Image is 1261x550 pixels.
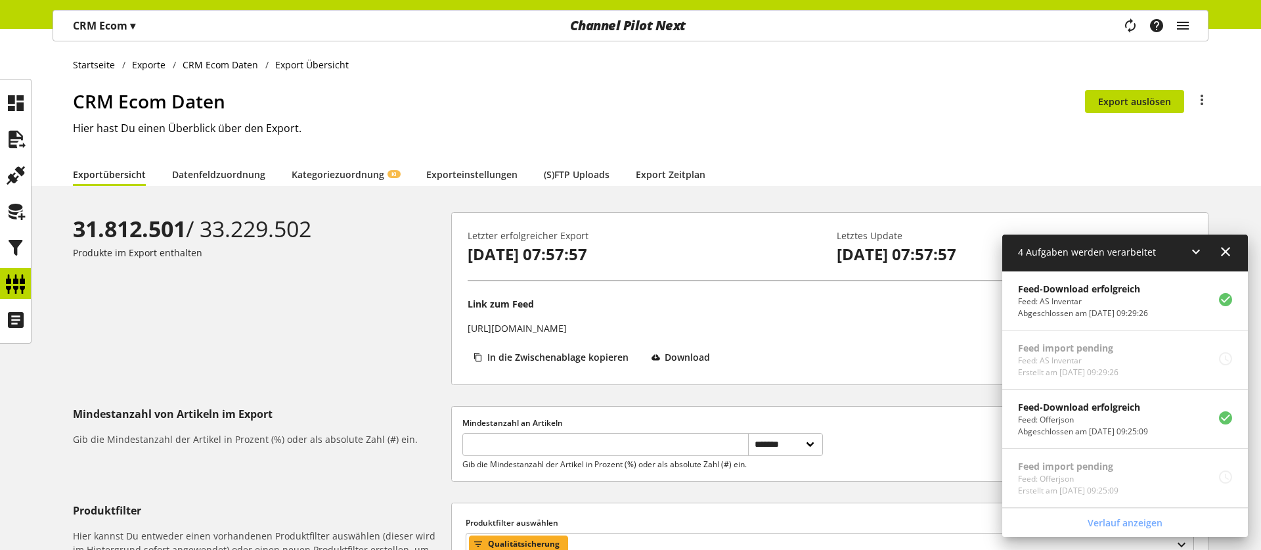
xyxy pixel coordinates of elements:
h2: Hier hast Du einen Überblick über den Export. [73,120,1208,136]
a: Feed-Download erfolgreichFeed: OfferjsonAbgeschlossen am [DATE] 09:25:09 [1002,390,1248,448]
span: KI [391,170,397,178]
h6: Gib die Mindestanzahl der Artikel in Prozent (%) oder als absolute Zahl (#) ein. [73,432,446,446]
nav: main navigation [53,10,1208,41]
p: Feed-Download erfolgreich [1018,282,1148,296]
span: Download [665,350,710,364]
p: Link zum Feed [468,297,534,311]
p: Feed: AS Inventar [1018,296,1148,308]
p: [DATE] 07:57:57 [468,242,823,266]
span: In die Zwischenablage kopieren [487,350,629,364]
b: 31.812.501 [73,214,186,244]
span: Exporte [132,58,166,72]
a: Startseite [73,58,122,72]
p: Gib die Mindestanzahl der Artikel in Prozent (%) oder als absolute Zahl (#) ein. [462,459,747,470]
span: Startseite [73,58,115,72]
p: Abgeschlossen am Sep 08, 2025, 09:25:09 [1018,426,1148,438]
a: Download [646,346,722,373]
a: Datenfeldzuordnung [172,168,265,181]
p: CRM Ecom [73,18,135,34]
p: Abgeschlossen am Sep 08, 2025, 09:29:26 [1018,308,1148,319]
span: Export auslösen [1098,95,1171,108]
p: [URL][DOMAIN_NAME] [468,321,567,335]
h5: Mindestanzahl von Artikeln im Export [73,406,446,422]
div: / 33.229.502 [73,212,446,246]
a: Exportübersicht [73,168,146,181]
p: [DATE] 07:57:57 [837,242,1192,266]
label: Produktfilter auswählen [466,517,1194,529]
a: Export Zeitplan [636,168,705,181]
a: Feed-Download erfolgreichFeed: AS InventarAbgeschlossen am [DATE] 09:29:26 [1002,271,1248,330]
a: Exporte [125,58,173,72]
span: 4 Aufgaben werden verarbeitet [1018,246,1156,258]
p: Letztes Update [837,229,1192,242]
h1: CRM Ecom Daten [73,87,1085,115]
button: Download [646,346,722,369]
p: Produkte im Export enthalten [73,246,446,260]
button: Export auslösen [1085,90,1184,113]
p: Feed: Offerjson [1018,414,1148,426]
label: Mindestanzahl an Artikeln [462,417,823,429]
a: (S)FTP Uploads [544,168,609,181]
a: KategoriezuordnungKI [292,168,400,181]
h5: Produktfilter [73,503,446,518]
button: In die Zwischenablage kopieren [468,346,640,369]
a: Verlauf anzeigen [1005,511,1245,534]
span: Verlauf anzeigen [1088,516,1162,530]
p: Letzter erfolgreicher Export [468,229,823,242]
p: Feed-Download erfolgreich [1018,400,1148,414]
a: Exporteinstellungen [426,168,518,181]
span: ▾ [130,18,135,33]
